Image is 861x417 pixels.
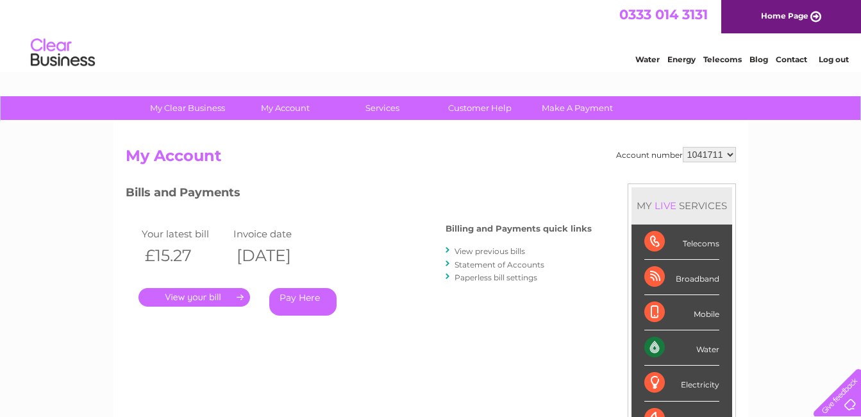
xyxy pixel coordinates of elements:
a: 0333 014 3131 [619,6,708,22]
a: My Clear Business [135,96,240,120]
img: logo.png [30,33,96,72]
div: Water [644,330,719,366]
a: Customer Help [427,96,533,120]
div: Mobile [644,295,719,330]
a: My Account [232,96,338,120]
td: Invoice date [230,225,322,243]
td: Your latest bill [138,225,231,243]
div: LIVE [652,200,679,212]
a: View previous bills [455,246,525,256]
a: Log out [819,55,849,64]
a: . [138,288,250,307]
h4: Billing and Payments quick links [446,224,592,234]
div: Account number [616,147,736,162]
div: Electricity [644,366,719,401]
h2: My Account [126,147,736,171]
th: £15.27 [138,243,231,269]
a: Pay Here [269,288,337,316]
a: Blog [749,55,768,64]
th: [DATE] [230,243,322,269]
a: Statement of Accounts [455,260,544,269]
a: Services [330,96,435,120]
a: Contact [776,55,807,64]
div: Broadband [644,260,719,295]
div: MY SERVICES [631,187,732,224]
div: Telecoms [644,225,719,260]
div: Clear Business is a trading name of Verastar Limited (registered in [GEOGRAPHIC_DATA] No. 3667643... [128,7,734,62]
h3: Bills and Payments [126,183,592,206]
a: Telecoms [703,55,742,64]
a: Paperless bill settings [455,273,537,282]
a: Water [635,55,660,64]
a: Make A Payment [524,96,630,120]
a: Energy [667,55,696,64]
